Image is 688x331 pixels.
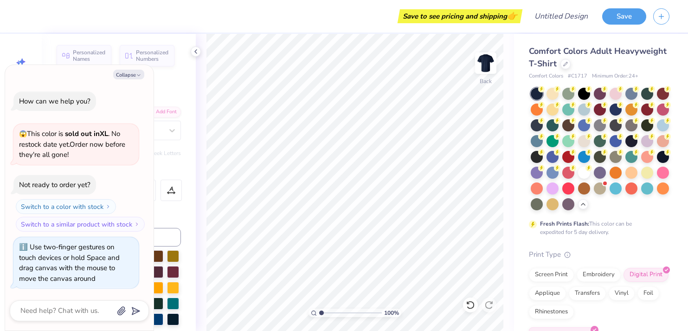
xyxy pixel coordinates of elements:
span: Personalized Names [73,49,106,62]
span: 100 % [384,309,399,317]
img: Back [476,54,495,72]
div: Add Font [144,107,181,117]
strong: sold out in XL [65,129,108,138]
div: Back [480,77,492,85]
button: Collapse [113,70,144,79]
span: Minimum Order: 24 + [592,72,638,80]
span: Personalized Numbers [136,49,169,62]
span: Comfort Colors [529,72,563,80]
span: Comfort Colors Adult Heavyweight T-Shirt [529,45,667,69]
span: 👉 [507,10,517,21]
div: Rhinestones [529,305,574,319]
button: Switch to a similar product with stock [16,217,145,232]
div: Applique [529,286,566,300]
div: Print Type [529,249,669,260]
button: Switch to a color with stock [16,199,116,214]
div: How can we help you? [19,97,90,106]
button: Save [602,8,646,25]
div: Foil [637,286,659,300]
div: Save to see pricing and shipping [400,9,520,23]
strong: Fresh Prints Flash: [540,220,589,227]
img: Switch to a color with stock [105,204,111,209]
span: This color is . No restock date yet. Order now before they're all gone! [19,129,125,159]
div: Vinyl [609,286,635,300]
img: Switch to a similar product with stock [134,221,140,227]
div: Use two-finger gestures on touch devices or hold Space and drag canvas with the mouse to move the... [19,242,120,283]
div: Digital Print [624,268,669,282]
span: # C1717 [568,72,587,80]
input: Untitled Design [527,7,595,26]
div: Transfers [569,286,606,300]
div: Embroidery [577,268,621,282]
div: Screen Print [529,268,574,282]
div: This color can be expedited for 5 day delivery. [540,220,654,236]
div: Not ready to order yet? [19,180,90,189]
span: 😱 [19,130,27,138]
